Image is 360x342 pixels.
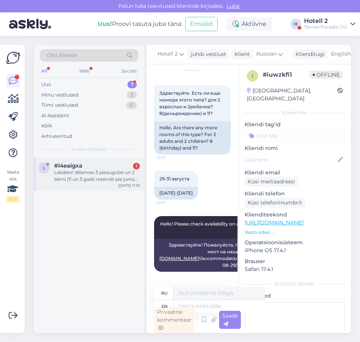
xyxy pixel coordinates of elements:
[98,20,182,29] div: Proovi tasuta juba täna:
[245,265,345,273] p: Safari 17.4.1
[156,200,185,206] span: 10:57
[126,101,137,109] div: 0
[245,257,345,265] p: Brauser
[161,287,168,300] div: ru
[78,66,91,76] div: Web
[188,50,226,58] div: juhib vestlust
[245,177,298,187] div: Küsi meiliaadressi
[245,281,345,288] div: [PERSON_NAME]
[245,198,305,208] div: Küsi telefoninumbrit
[263,70,310,79] div: # iuwzkfi1
[154,187,198,200] div: [DATE]-[DATE]
[245,121,345,129] p: Kliendi tag'id
[331,50,351,58] span: English
[245,169,345,177] p: Kliendi email
[41,91,79,99] div: Minu vestlused
[159,176,189,182] span: 29-31 августа
[154,307,195,333] div: Privaatne kommentaar
[54,162,82,169] span: #l4eaigxa
[290,19,301,29] div: H
[304,18,347,24] div: Hotell 2
[245,109,345,116] div: Kliendi info
[6,51,20,65] img: Askly Logo
[185,17,218,31] button: Emailid
[154,121,231,154] div: Hello. Are there any more rooms of this type? For 2 adults and 2 children? 8 (birthday) and 11?
[245,130,345,141] input: Lisa tag
[245,239,345,247] p: Operatsioonisüsteem
[127,81,137,88] div: 1
[54,169,140,183] div: Labdien! Vēlamies 3 pieaugušie un 2 bērni (11 un 3 gadi) rezervēt pie jums palikšanu no 23.08- 24...
[293,50,325,58] div: Klienditugi
[72,146,107,153] span: Uued vestlused
[245,247,345,254] p: iPhone OS 17.4.1
[304,24,347,30] div: Tervise Paradiis OÜ
[252,73,253,79] span: i
[43,165,45,171] span: l
[6,169,20,203] div: Vaata siia
[256,50,277,58] span: Russian
[160,221,282,233] span: Hello! Please check availability on our webpage -
[245,292,345,300] p: Märkmed
[40,66,48,76] div: All
[245,190,345,198] p: Kliendi telefon
[6,196,20,203] div: 0 / 3
[127,91,137,99] div: 2
[41,112,69,120] div: AI Assistent
[120,66,138,76] div: Socials
[310,71,343,79] span: Offline
[227,17,272,31] div: Aktiivne
[133,163,140,169] div: 1
[247,87,337,103] div: [GEOGRAPHIC_DATA], [GEOGRAPHIC_DATA]
[154,239,287,272] div: Здравствуйте! Пожалуйста, проверьте наличие мест на нашей странице - !/accommodation/search/date/...
[245,144,345,152] p: Kliendi nimi
[245,211,345,219] p: Klienditeekond
[159,90,222,116] span: Здраствуйте. Есть ли еще номера этого типа? для 2 взрослых и 2ребенка? 8(деньрождение) и 11?
[156,155,185,160] span: 10:57
[41,81,51,88] div: Uus
[224,3,242,9] span: Luba
[162,300,168,313] div: en
[118,183,140,188] div: [DATE] 11:16
[98,20,112,27] b: Uus!
[245,229,345,236] p: Vaata edasi ...
[231,50,250,58] div: Klient
[47,51,77,59] span: Otsi kliente
[157,50,178,58] span: Hotell 2
[41,101,78,109] div: Tiimi vestlused
[41,133,72,140] div: Arhiveeritud
[245,156,336,164] input: Lisa nimi
[304,18,355,30] a: Hotell 2Tervise Paradiis OÜ
[41,122,52,130] div: Kõik
[245,219,304,226] a: [URL][DOMAIN_NAME]
[222,312,238,327] span: Saada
